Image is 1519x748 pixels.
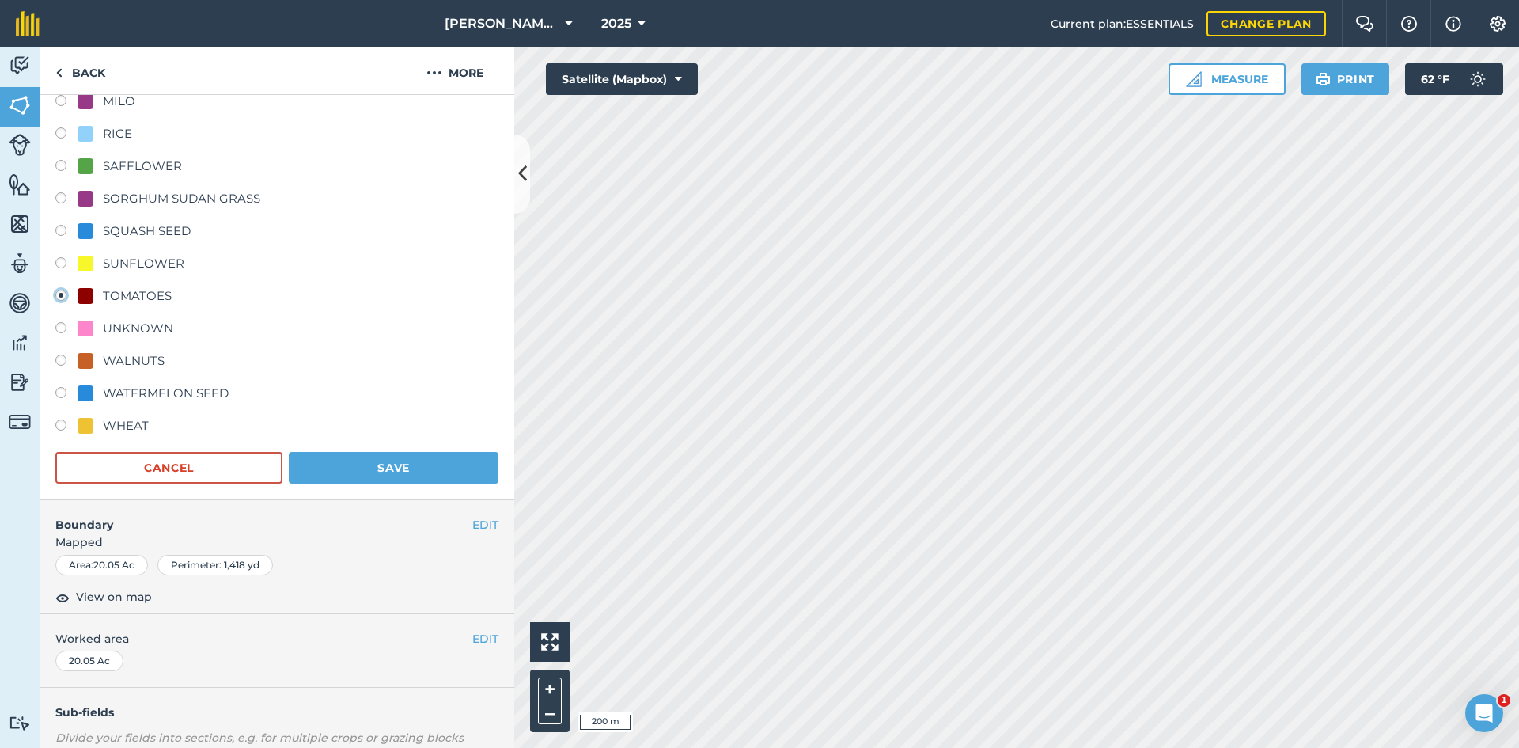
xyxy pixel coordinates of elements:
[103,254,184,273] div: SUNFLOWER
[1421,63,1449,95] span: 62 ° F
[1465,694,1503,732] iframe: Intercom live chat
[1169,63,1286,95] button: Measure
[103,157,182,176] div: SAFFLOWER
[9,54,31,78] img: svg+xml;base64,PD94bWwgdmVyc2lvbj0iMS4wIiBlbmNvZGluZz0idXRmLTgiPz4KPCEtLSBHZW5lcmF0b3I6IEFkb2JlIE...
[40,47,121,94] a: Back
[396,47,514,94] button: More
[103,92,135,111] div: MILO
[1186,71,1202,87] img: Ruler icon
[546,63,698,95] button: Satellite (Mapbox)
[9,411,31,433] img: svg+xml;base64,PD94bWwgdmVyc2lvbj0iMS4wIiBlbmNvZGluZz0idXRmLTgiPz4KPCEtLSBHZW5lcmF0b3I6IEFkb2JlIE...
[103,351,165,370] div: WALNUTS
[9,173,31,196] img: svg+xml;base64,PHN2ZyB4bWxucz0iaHR0cDovL3d3dy53My5vcmcvMjAwMC9zdmciIHdpZHRoPSI1NiIgaGVpZ2h0PSI2MC...
[289,452,498,484] button: Save
[9,252,31,275] img: svg+xml;base64,PD94bWwgdmVyc2lvbj0iMS4wIiBlbmNvZGluZz0idXRmLTgiPz4KPCEtLSBHZW5lcmF0b3I6IEFkb2JlIE...
[1051,15,1194,32] span: Current plan : ESSENTIALS
[426,63,442,82] img: svg+xml;base64,PHN2ZyB4bWxucz0iaHR0cDovL3d3dy53My5vcmcvMjAwMC9zdmciIHdpZHRoPSIyMCIgaGVpZ2h0PSIyNC...
[541,633,559,651] img: Four arrows, one pointing top left, one top right, one bottom right and the last bottom left
[40,533,514,551] span: Mapped
[55,731,464,745] em: Divide your fields into sections, e.g. for multiple crops or grazing blocks
[1498,694,1510,707] span: 1
[538,678,562,701] button: +
[9,716,31,731] img: svg+xml;base64,PD94bWwgdmVyc2lvbj0iMS4wIiBlbmNvZGluZz0idXRmLTgiPz4KPCEtLSBHZW5lcmF0b3I6IEFkb2JlIE...
[157,555,273,575] div: Perimeter : 1,418 yd
[9,212,31,236] img: svg+xml;base64,PHN2ZyB4bWxucz0iaHR0cDovL3d3dy53My5vcmcvMjAwMC9zdmciIHdpZHRoPSI1NiIgaGVpZ2h0PSI2MC...
[1488,16,1507,32] img: A cog icon
[103,416,149,435] div: WHEAT
[472,516,498,533] button: EDIT
[40,500,472,533] h4: Boundary
[55,630,498,647] span: Worked area
[55,63,63,82] img: svg+xml;base64,PHN2ZyB4bWxucz0iaHR0cDovL3d3dy53My5vcmcvMjAwMC9zdmciIHdpZHRoPSI5IiBoZWlnaHQ9IjI0Ii...
[103,222,191,241] div: SQUASH SEED
[9,291,31,315] img: svg+xml;base64,PD94bWwgdmVyc2lvbj0iMS4wIiBlbmNvZGluZz0idXRmLTgiPz4KPCEtLSBHZW5lcmF0b3I6IEFkb2JlIE...
[9,134,31,156] img: svg+xml;base64,PD94bWwgdmVyc2lvbj0iMS4wIiBlbmNvZGluZz0idXRmLTgiPz4KPCEtLSBHZW5lcmF0b3I6IEFkb2JlIE...
[55,651,123,671] div: 20.05 Ac
[472,630,498,647] button: EDIT
[103,319,173,338] div: UNKNOWN
[103,287,172,306] div: TOMATOES
[55,555,148,575] div: Area : 20.05 Ac
[76,588,152,606] span: View on map
[103,124,132,143] div: RICE
[1400,16,1419,32] img: A question mark icon
[103,384,229,403] div: WATERMELON SEED
[445,14,559,33] span: [PERSON_NAME] Farms
[40,704,514,721] h4: Sub-fields
[1355,16,1374,32] img: Two speech bubbles overlapping with the left bubble in the forefront
[9,93,31,117] img: svg+xml;base64,PHN2ZyB4bWxucz0iaHR0cDovL3d3dy53My5vcmcvMjAwMC9zdmciIHdpZHRoPSI1NiIgaGVpZ2h0PSI2MC...
[55,588,152,607] button: View on map
[1405,63,1503,95] button: 62 °F
[9,370,31,394] img: svg+xml;base64,PD94bWwgdmVyc2lvbj0iMS4wIiBlbmNvZGluZz0idXRmLTgiPz4KPCEtLSBHZW5lcmF0b3I6IEFkb2JlIE...
[55,588,70,607] img: svg+xml;base64,PHN2ZyB4bWxucz0iaHR0cDovL3d3dy53My5vcmcvMjAwMC9zdmciIHdpZHRoPSIxOCIgaGVpZ2h0PSIyNC...
[55,452,282,484] button: Cancel
[9,331,31,355] img: svg+xml;base64,PD94bWwgdmVyc2lvbj0iMS4wIiBlbmNvZGluZz0idXRmLTgiPz4KPCEtLSBHZW5lcmF0b3I6IEFkb2JlIE...
[1445,14,1461,33] img: svg+xml;base64,PHN2ZyB4bWxucz0iaHR0cDovL3d3dy53My5vcmcvMjAwMC9zdmciIHdpZHRoPSIxNyIgaGVpZ2h0PSIxNy...
[16,11,40,36] img: fieldmargin Logo
[1206,11,1326,36] a: Change plan
[538,701,562,724] button: –
[1301,63,1390,95] button: Print
[1316,70,1331,89] img: svg+xml;base64,PHN2ZyB4bWxucz0iaHR0cDovL3d3dy53My5vcmcvMjAwMC9zdmciIHdpZHRoPSIxOSIgaGVpZ2h0PSIyNC...
[601,14,631,33] span: 2025
[103,189,260,208] div: SORGHUM SUDAN GRASS
[1462,63,1494,95] img: svg+xml;base64,PD94bWwgdmVyc2lvbj0iMS4wIiBlbmNvZGluZz0idXRmLTgiPz4KPCEtLSBHZW5lcmF0b3I6IEFkb2JlIE...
